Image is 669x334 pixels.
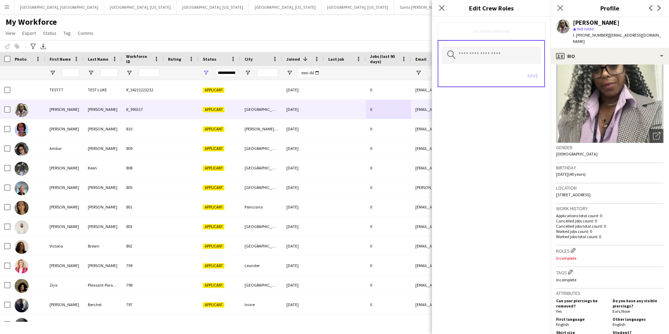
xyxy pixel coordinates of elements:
button: Open Filter Menu [286,70,293,76]
span: Not rated [577,26,594,31]
img: John Keen [15,162,29,176]
div: [EMAIL_ADDRESS][DOMAIN_NAME] [411,100,551,119]
h5: First language [556,317,607,322]
div: [DATE] [282,314,324,334]
h3: Attributes [556,290,663,296]
div: Ambar [45,139,84,158]
img: Crew avatar or photo [556,38,663,143]
div: [EMAIL_ADDRESS][DOMAIN_NAME] [411,158,551,177]
div: 0 [366,256,411,275]
span: Applicant [203,166,224,171]
h3: Tags [556,268,663,276]
p: Incomplete [556,256,663,261]
button: [GEOGRAPHIC_DATA], [US_STATE] [322,0,394,14]
button: Open Filter Menu [126,70,132,76]
div: Ziya [45,275,84,295]
div: Leander [240,256,282,275]
input: First Name Filter Input [62,69,79,77]
div: 803 [122,217,164,236]
div: [PERSON_NAME] [45,256,84,275]
div: [PERSON_NAME] [84,217,122,236]
span: Applicant [203,205,224,210]
img: Ashley Horner [15,259,29,273]
img: Ambar Rodriguez [15,142,29,156]
input: Joined Filter Input [299,69,320,77]
div: [EMAIL_ADDRESS][DOMAIN_NAME] [411,80,551,99]
a: Comms [75,29,96,38]
div: [DATE] [282,139,324,158]
input: Last Name Filter Input [100,69,118,77]
span: [DEMOGRAPHIC_DATA] [556,151,598,157]
p: Worked jobs count: 0 [556,229,663,234]
h3: Work history [556,205,663,212]
div: 0 [366,158,411,177]
div: [PERSON_NAME] [84,197,122,217]
div: [GEOGRAPHIC_DATA] [240,236,282,256]
div: [GEOGRAPHIC_DATA] [240,217,282,236]
div: [GEOGRAPHIC_DATA][PERSON_NAME] [240,314,282,334]
span: t. [PHONE_NUMBER] [573,32,609,38]
img: Kensvardlyne Alcima [15,318,29,332]
h3: Edit Crew Roles [432,3,551,13]
div: 0 [366,295,411,314]
span: First Name [49,56,71,62]
div: Poinciana [240,197,282,217]
h5: Other languages [613,317,663,322]
div: lf_34231223232 [122,80,164,99]
div: [PERSON_NAME] [45,119,84,138]
div: 798 [122,275,164,295]
img: Marcus Cobbs [15,220,29,234]
button: Open Filter Menu [415,70,422,76]
app-action-btn: Export XLSX [39,42,47,51]
div: [DATE] [282,275,324,295]
input: Email Filter Input [428,69,546,77]
div: [DATE] [282,256,324,275]
div: Brown [84,236,122,256]
p: Cancelled jobs count: 0 [556,218,663,223]
div: [DATE] [282,197,324,217]
div: [DATE] [282,119,324,138]
div: [EMAIL_ADDRESS][DOMAIN_NAME] [411,217,551,236]
div: [PERSON_NAME] [84,178,122,197]
span: Last Name [88,56,108,62]
div: [EMAIL_ADDRESS][DOMAIN_NAME] [411,314,551,334]
div: 0 [366,236,411,256]
div: 796 [122,314,164,334]
div: 808 [122,158,164,177]
div: [DATE] [282,100,324,119]
div: [GEOGRAPHIC_DATA] [240,178,282,197]
span: Workforce ID [126,54,151,64]
a: Export [20,29,39,38]
span: Last job [328,56,344,62]
span: Applicant [203,302,224,308]
span: [DATE] (40 years) [556,172,586,177]
div: [EMAIL_ADDRESS][DOMAIN_NAME] [411,139,551,158]
div: [EMAIL_ADDRESS][DOMAIN_NAME] [411,197,551,217]
div: 0 [366,100,411,119]
span: Status [203,56,216,62]
div: [PERSON_NAME] [45,158,84,177]
button: [GEOGRAPHIC_DATA], [US_STATE] [177,0,249,14]
div: 0 [366,275,411,295]
button: Open Filter Menu [245,70,251,76]
div: [PERSON_NAME][DEMOGRAPHIC_DATA] [240,119,282,138]
span: Email [415,56,426,62]
span: Tag [63,30,71,36]
img: Ziya Pleasant-Paramo [15,279,29,293]
h5: Do you have any visible piercings? [613,298,663,309]
h3: Profile [551,3,669,13]
p: Applications total count: 0 [556,213,663,218]
div: 805 [122,178,164,197]
span: [STREET_ADDRESS] [556,192,591,197]
div: Bio [551,48,669,64]
div: [DATE] [282,80,324,99]
div: Open photos pop-in [649,129,663,143]
span: Jobs (last 90 days) [370,54,399,64]
div: [GEOGRAPHIC_DATA] [240,158,282,177]
span: Applicant [203,88,224,93]
div: [PERSON_NAME] [45,295,84,314]
h3: Gender [556,144,663,151]
div: [PERSON_NAME] [84,119,122,138]
span: Nose [621,309,630,314]
span: Rating [168,56,181,62]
